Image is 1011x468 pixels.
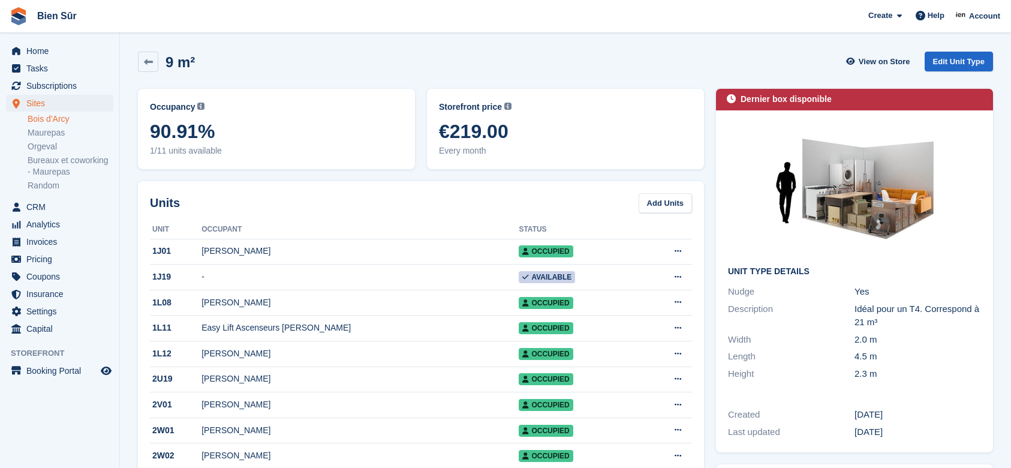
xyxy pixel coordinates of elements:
[765,122,944,257] img: 100-sqft-unit.jpg
[150,101,195,113] span: Occupancy
[28,141,113,152] a: Orgeval
[728,408,854,422] div: Created
[728,333,854,347] div: Width
[928,10,944,22] span: Help
[150,194,180,212] h2: Units
[26,362,98,379] span: Booking Portal
[6,286,113,302] a: menu
[201,449,519,462] div: [PERSON_NAME]
[166,54,195,70] h2: 9 m²
[201,245,519,257] div: [PERSON_NAME]
[845,52,915,71] a: View on Store
[150,245,201,257] div: 1J01
[728,302,854,329] div: Description
[201,424,519,437] div: [PERSON_NAME]
[6,199,113,215] a: menu
[150,347,201,360] div: 1L12
[6,362,113,379] a: menu
[6,95,113,112] a: menu
[6,77,113,94] a: menu
[150,373,201,385] div: 2U19
[26,60,98,77] span: Tasks
[504,103,511,110] img: icon-info-grey-7440780725fd019a000dd9b08b2336e03edf1995a4989e88bcd33f0948082b44.svg
[6,251,113,268] a: menu
[728,267,981,277] h2: Unit Type details
[955,10,967,22] img: Asmaa Habri
[10,7,28,25] img: stora-icon-8386f47178a22dfd0bd8f6a31ec36ba5ce8667c1dd55bd0f319d3a0aa187defe.svg
[519,373,573,385] span: Occupied
[6,268,113,285] a: menu
[26,199,98,215] span: CRM
[201,347,519,360] div: [PERSON_NAME]
[201,220,519,239] th: Occupant
[6,303,113,320] a: menu
[439,145,692,157] span: Every month
[854,333,981,347] div: 2.0 m
[519,348,573,360] span: Occupied
[26,320,98,337] span: Capital
[201,398,519,411] div: [PERSON_NAME]
[11,347,119,359] span: Storefront
[854,302,981,329] div: Idéal pour un T4. Correspond à 21 m³
[150,322,201,334] div: 1L11
[197,103,204,110] img: icon-info-grey-7440780725fd019a000dd9b08b2336e03edf1995a4989e88bcd33f0948082b44.svg
[728,350,854,364] div: Length
[32,6,82,26] a: Bien Sûr
[201,296,519,309] div: [PERSON_NAME]
[150,145,403,157] span: 1/11 units available
[201,322,519,334] div: Easy Lift Ascenseurs [PERSON_NAME]
[854,408,981,422] div: [DATE]
[519,220,639,239] th: Status
[925,52,993,71] a: Edit Unit Type
[26,251,98,268] span: Pricing
[519,322,573,334] span: Occupied
[150,121,403,142] span: 90.91%
[868,10,892,22] span: Create
[6,60,113,77] a: menu
[519,399,573,411] span: Occupied
[26,286,98,302] span: Insurance
[854,425,981,439] div: [DATE]
[6,43,113,59] a: menu
[26,77,98,94] span: Subscriptions
[26,268,98,285] span: Coupons
[150,449,201,462] div: 2W02
[519,297,573,309] span: Occupied
[201,373,519,385] div: [PERSON_NAME]
[854,285,981,299] div: Yes
[728,425,854,439] div: Last updated
[854,350,981,364] div: 4.5 m
[150,296,201,309] div: 1L08
[519,245,573,257] span: Occupied
[439,121,692,142] span: €219.00
[6,320,113,337] a: menu
[201,265,519,290] td: -
[26,95,98,112] span: Sites
[26,216,98,233] span: Analytics
[26,233,98,250] span: Invoices
[28,113,113,125] a: Bois d'Arcy
[519,425,573,437] span: Occupied
[6,216,113,233] a: menu
[728,367,854,381] div: Height
[26,43,98,59] span: Home
[728,285,854,299] div: Nudge
[519,271,575,283] span: Available
[150,424,201,437] div: 2W01
[150,271,201,283] div: 1J19
[28,155,113,178] a: Bureaux et coworking - Maurepas
[150,220,201,239] th: Unit
[26,303,98,320] span: Settings
[28,180,113,191] a: Random
[439,101,502,113] span: Storefront price
[741,93,832,106] div: Dernier box disponible
[859,56,910,68] span: View on Store
[519,450,573,462] span: Occupied
[99,364,113,378] a: Preview store
[969,10,1000,22] span: Account
[150,398,201,411] div: 2V01
[854,367,981,381] div: 2.3 m
[6,233,113,250] a: menu
[639,193,692,213] a: Add Units
[28,127,113,139] a: Maurepas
